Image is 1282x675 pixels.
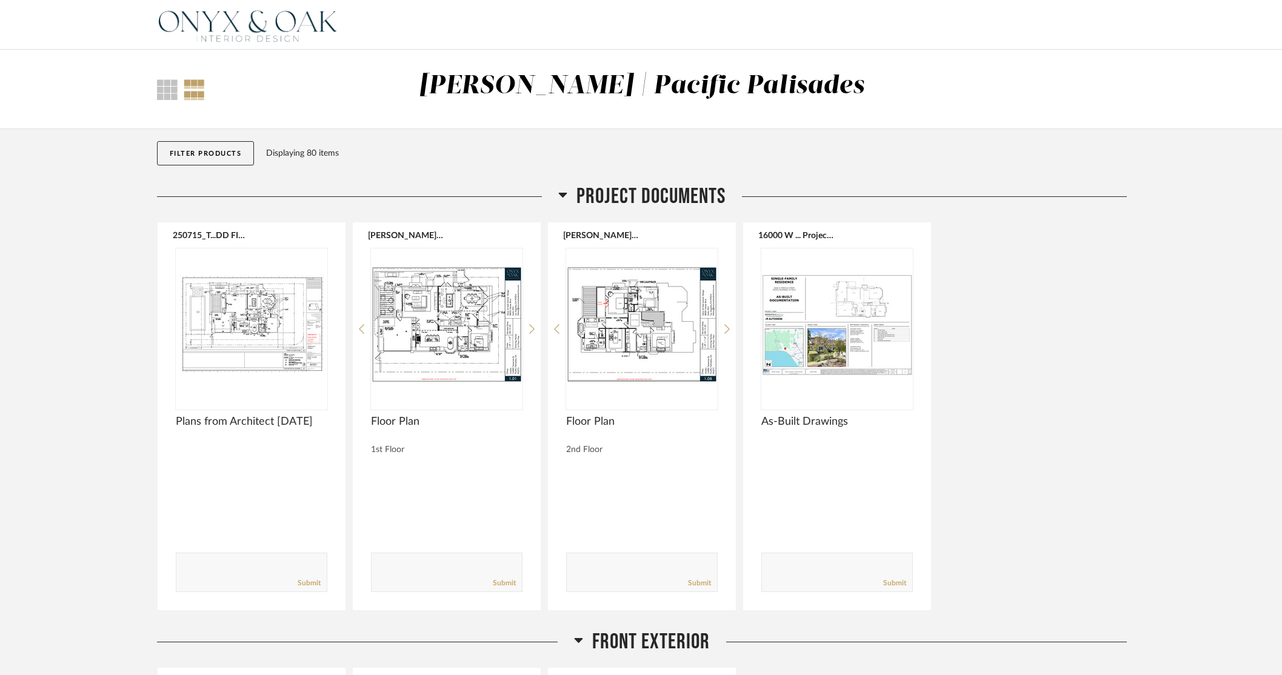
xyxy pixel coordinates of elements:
button: 16000 W ... Project.pdf [758,230,834,240]
div: 0 [176,248,327,400]
span: Project Documents [576,184,726,210]
span: Floor Plan [371,415,522,428]
span: Front Exterior [592,629,710,655]
div: 1st Floor [371,445,522,455]
a: Submit [883,578,906,588]
img: undefined [176,248,327,400]
span: As-Built Drawings [761,415,913,428]
div: Displaying 80 items [266,147,1121,160]
button: [PERSON_NAME] Residence 1.pdf [368,230,444,240]
span: Floor Plan [566,415,718,428]
img: undefined [761,248,913,400]
div: 0 [566,248,718,400]
span: Plans from Architect [DATE] [176,415,327,428]
img: undefined [566,248,718,400]
div: [PERSON_NAME] | Pacific Palisades [419,73,864,99]
a: Submit [493,578,516,588]
a: Submit [688,578,711,588]
img: undefined [371,248,522,400]
button: Filter Products [157,141,255,165]
button: [PERSON_NAME] Residence 8.pdf [563,230,639,240]
a: Submit [298,578,321,588]
div: 0 [371,248,522,400]
button: 250715_T...DD FINAL.pdf [173,230,249,240]
div: 0 [761,248,913,400]
img: 08ecf60b-2490-4d88-a620-7ab89e40e421.png [157,1,339,49]
div: 2nd Floor [566,445,718,455]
